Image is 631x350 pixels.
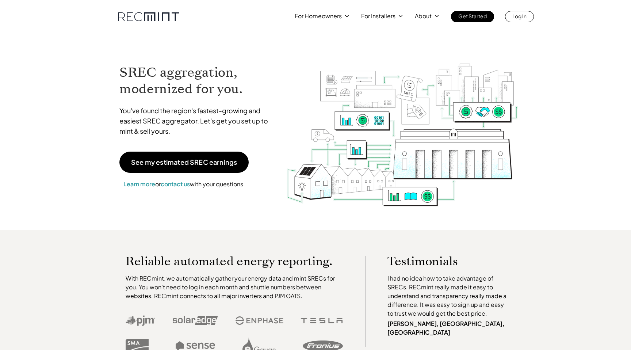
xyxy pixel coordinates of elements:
p: With RECmint, we automatically gather your energy data and mint SRECs for you. You won't need to ... [126,274,343,300]
a: Learn more [123,180,155,188]
p: Reliable automated energy reporting. [126,256,343,267]
p: About [415,11,432,21]
p: or with your questions [119,179,247,189]
h1: SREC aggregation, modernized for you. [119,64,275,97]
p: For Homeowners [295,11,342,21]
p: You've found the region's fastest-growing and easiest SREC aggregator. Let's get you set up to mi... [119,106,275,136]
a: Log In [505,11,534,22]
p: See my estimated SREC earnings [131,159,237,166]
a: contact us [161,180,190,188]
p: Testimonials [387,256,496,267]
p: Log In [512,11,527,21]
a: See my estimated SREC earnings [119,152,249,173]
p: [PERSON_NAME], [GEOGRAPHIC_DATA], [GEOGRAPHIC_DATA] [387,319,510,337]
img: RECmint value cycle [286,44,519,208]
p: I had no idea how to take advantage of SRECs. RECmint really made it easy to understand and trans... [387,274,510,318]
p: Get Started [458,11,487,21]
a: Get Started [451,11,494,22]
p: For Installers [361,11,395,21]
